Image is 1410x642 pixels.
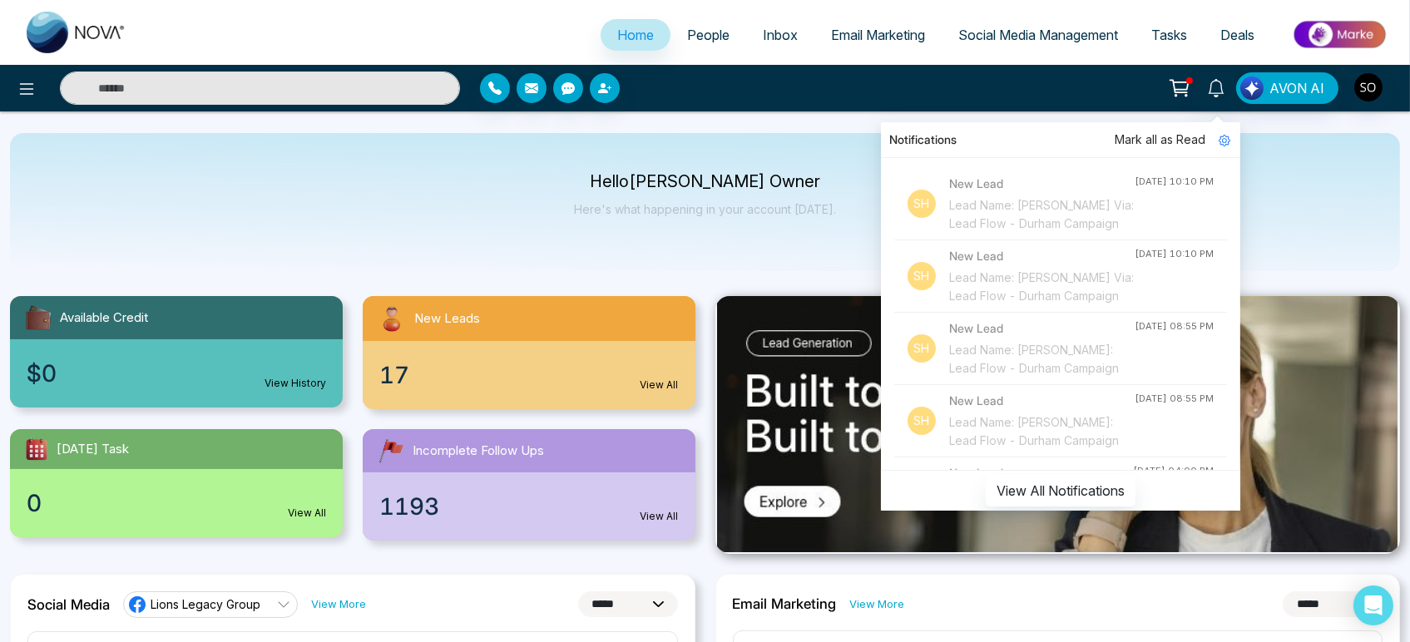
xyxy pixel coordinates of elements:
a: Deals [1204,19,1271,51]
h2: Social Media [27,596,110,613]
span: People [687,27,730,43]
p: Here's what happening in your account [DATE]. [574,202,836,216]
div: Lead Name: [PERSON_NAME] Via: Lead Flow - Durham Campaign [949,269,1135,305]
a: People [670,19,746,51]
a: New Leads17View All [353,296,705,409]
span: Email Marketing [831,27,925,43]
h4: New Lead [949,247,1135,265]
img: Lead Flow [1240,77,1264,100]
div: [DATE] 10:10 PM [1135,175,1214,189]
a: Home [601,19,670,51]
a: View History [265,376,326,391]
a: View More [311,596,366,612]
a: View All [288,506,326,521]
div: [DATE] 08:55 PM [1135,392,1214,406]
a: View All [641,509,679,524]
div: Notifications [881,122,1240,158]
div: Lead Name: [PERSON_NAME] Via: Lead Flow - Durham Campaign [949,196,1135,233]
h4: New Lead [949,392,1135,410]
a: View All Notifications [986,482,1135,496]
p: Hello [PERSON_NAME] Owner [574,175,836,189]
div: [DATE] 08:55 PM [1135,319,1214,333]
a: Email Marketing [814,19,942,51]
span: 1193 [379,489,439,524]
a: View More [850,596,905,612]
span: Mark all as Read [1115,131,1205,149]
img: User Avatar [1354,73,1383,101]
p: Sh [908,190,936,218]
span: New Leads [414,309,480,328]
img: . [717,296,1398,552]
h4: New Lead [949,175,1135,193]
span: [DATE] Task [57,440,129,459]
img: Nova CRM Logo [27,12,126,53]
span: Incomplete Follow Ups [413,442,544,461]
div: Lead Name: [PERSON_NAME]: Lead Flow - Durham Campaign [949,413,1135,450]
h4: New Lead [949,319,1135,338]
h4: New Lead [949,464,1133,482]
div: Open Intercom Messenger [1353,585,1393,625]
span: Available Credit [60,309,148,328]
div: [DATE] 10:10 PM [1135,247,1214,261]
a: Inbox [746,19,814,51]
a: Tasks [1135,19,1204,51]
a: Incomplete Follow Ups1193View All [353,429,705,541]
span: Lions Legacy Group [151,596,260,612]
span: 17 [379,358,409,393]
p: Sh [908,262,936,290]
span: $0 [27,356,57,391]
button: View All Notifications [986,475,1135,506]
div: [DATE] 04:00 PM [1133,464,1214,478]
h2: Email Marketing [733,595,837,612]
span: Inbox [763,27,798,43]
span: Tasks [1151,27,1187,43]
img: todayTask.svg [23,436,50,462]
span: AVON AI [1269,78,1324,98]
a: View All [641,378,679,393]
a: Social Media Management [942,19,1135,51]
p: Sh [908,334,936,363]
p: Sh [908,407,936,435]
span: Home [617,27,654,43]
div: Lead Name: [PERSON_NAME]: Lead Flow - Durham Campaign [949,341,1135,378]
span: Deals [1220,27,1254,43]
img: availableCredit.svg [23,303,53,333]
span: Social Media Management [958,27,1118,43]
img: Market-place.gif [1279,16,1400,53]
span: 0 [27,486,42,521]
img: newLeads.svg [376,303,408,334]
button: AVON AI [1236,72,1338,104]
img: followUps.svg [376,436,406,466]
